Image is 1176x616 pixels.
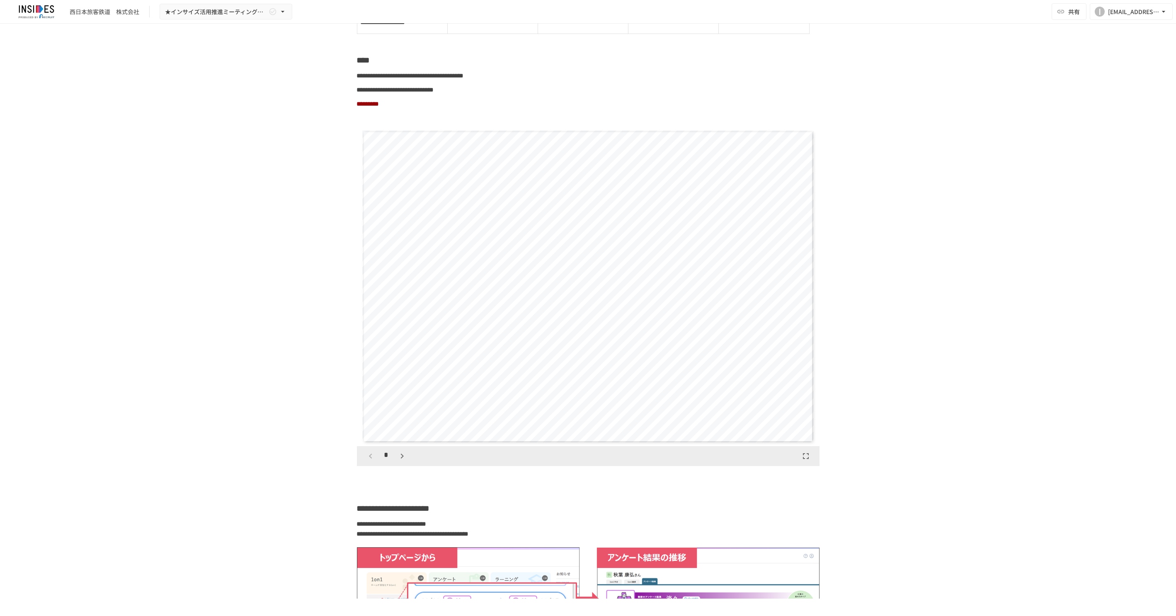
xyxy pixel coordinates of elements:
[1090,3,1173,20] button: I[EMAIL_ADDRESS][DOMAIN_NAME]
[10,5,63,18] img: JmGSPSkPjKwBq77AtHmwC7bJguQHJlCRQfAXtnx4WuV
[1108,7,1159,17] div: [EMAIL_ADDRESS][DOMAIN_NAME]
[357,127,820,446] div: Page 1
[1052,3,1086,20] button: 共有
[160,4,292,20] button: ★インサイズ活用推進ミーティング ～2回目～
[1068,7,1080,16] span: 共有
[70,7,139,16] div: 西日本旅客鉄道 株式会社
[1095,7,1105,17] div: I
[165,7,267,17] span: ★インサイズ活用推進ミーティング ～2回目～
